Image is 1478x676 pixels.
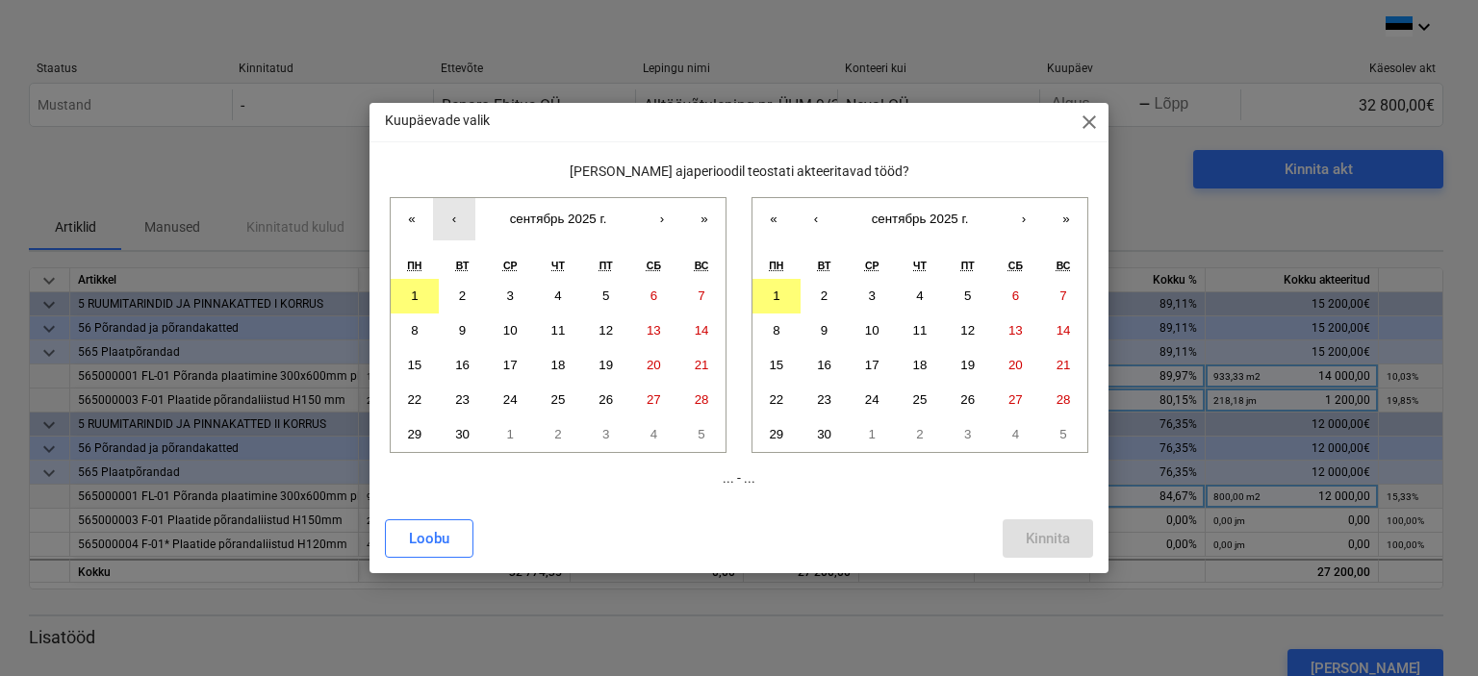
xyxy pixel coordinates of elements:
[769,427,783,441] abbr: 29 сентября 2025 г.
[916,427,923,441] abbr: 2 октября 2025 г.
[944,279,992,313] button: 5 сентября 2025 г.
[551,392,566,407] abbr: 25 сентября 2025 г.
[1039,279,1087,313] button: 7 сентября 2025 г.
[503,392,518,407] abbr: 24 сентября 2025 г.
[641,198,683,240] button: ›
[1039,383,1087,417] button: 28 сентября 2025 г.
[647,323,661,338] abbr: 13 сентября 2025 г.
[534,383,582,417] button: 25 сентября 2025 г.
[817,427,831,441] abbr: 30 сентября 2025 г.
[848,417,896,452] button: 1 октября 2025 г.
[630,313,678,348] button: 13 сентября 2025 г.
[599,358,613,372] abbr: 19 сентября 2025 г.
[385,468,1093,488] p: ... - ...
[992,313,1040,348] button: 13 сентября 2025 г.
[752,348,801,383] button: 15 сентября 2025 г.
[837,198,1003,240] button: сентябрь 2025 г.
[582,417,630,452] button: 3 октября 2025 г.
[1078,111,1101,134] span: close
[1039,348,1087,383] button: 21 сентября 2025 г.
[992,348,1040,383] button: 20 сентября 2025 г.
[848,348,896,383] button: 17 сентября 2025 г.
[801,279,849,313] button: 2 сентября 2025 г.
[534,313,582,348] button: 11 сентября 2025 г.
[683,198,726,240] button: »
[602,288,609,303] abbr: 5 сентября 2025 г.
[773,323,779,338] abbr: 8 сентября 2025 г.
[795,198,837,240] button: ‹
[992,279,1040,313] button: 6 сентября 2025 г.
[801,383,849,417] button: 23 сентября 2025 г.
[752,313,801,348] button: 8 сентября 2025 г.
[409,526,449,551] div: Loobu
[630,348,678,383] button: 20 сентября 2025 г.
[848,383,896,417] button: 24 сентября 2025 г.
[964,288,971,303] abbr: 5 сентября 2025 г.
[1012,288,1019,303] abbr: 6 сентября 2025 г.
[865,260,879,271] abbr: среда
[872,212,969,226] span: сентябрь 2025 г.
[647,260,661,271] abbr: суббота
[486,313,534,348] button: 10 сентября 2025 г.
[801,313,849,348] button: 9 сентября 2025 г.
[385,519,473,558] button: Loobu
[769,392,783,407] abbr: 22 сентября 2025 г.
[916,288,923,303] abbr: 4 сентября 2025 г.
[698,288,704,303] abbr: 7 сентября 2025 г.
[411,288,418,303] abbr: 1 сентября 2025 г.
[801,417,849,452] button: 30 сентября 2025 г.
[1039,417,1087,452] button: 5 октября 2025 г.
[869,427,876,441] abbr: 1 октября 2025 г.
[582,313,630,348] button: 12 сентября 2025 г.
[865,323,879,338] abbr: 10 сентября 2025 г.
[647,358,661,372] abbr: 20 сентября 2025 г.
[865,358,879,372] abbr: 17 сентября 2025 г.
[455,358,470,372] abbr: 16 сентября 2025 г.
[554,427,561,441] abbr: 2 октября 2025 г.
[534,348,582,383] button: 18 сентября 2025 г.
[486,417,534,452] button: 1 октября 2025 г.
[407,260,421,271] abbr: понедельник
[1003,198,1045,240] button: ›
[475,198,641,240] button: сентябрь 2025 г.
[385,162,1093,182] p: [PERSON_NAME] ajaperioodil teostati akteeritavad tööd?
[486,348,534,383] button: 17 сентября 2025 г.
[1059,288,1066,303] abbr: 7 сентября 2025 г.
[677,417,726,452] button: 5 октября 2025 г.
[582,279,630,313] button: 5 сентября 2025 г.
[695,323,709,338] abbr: 14 сентября 2025 г.
[459,288,466,303] abbr: 2 сентября 2025 г.
[865,392,879,407] abbr: 24 сентября 2025 г.
[801,348,849,383] button: 16 сентября 2025 г.
[695,392,709,407] abbr: 28 сентября 2025 г.
[1057,260,1071,271] abbr: воскресенье
[582,383,630,417] button: 26 сентября 2025 г.
[385,111,490,131] p: Kuupäevade valik
[752,279,801,313] button: 1 сентября 2025 г.
[944,383,992,417] button: 26 сентября 2025 г.
[695,358,709,372] abbr: 21 сентября 2025 г.
[439,313,487,348] button: 9 сентября 2025 г.
[439,348,487,383] button: 16 сентября 2025 г.
[650,427,657,441] abbr: 4 октября 2025 г.
[960,358,975,372] abbr: 19 сентября 2025 г.
[913,392,928,407] abbr: 25 сентября 2025 г.
[551,358,566,372] abbr: 18 сентября 2025 г.
[773,288,779,303] abbr: 1 сентября 2025 г.
[507,427,514,441] abbr: 1 октября 2025 г.
[439,383,487,417] button: 23 сентября 2025 г.
[503,260,518,271] abbr: среда
[896,383,944,417] button: 25 сентября 2025 г.
[486,279,534,313] button: 3 сентября 2025 г.
[647,392,661,407] abbr: 27 сентября 2025 г.
[817,358,831,372] abbr: 16 сентября 2025 г.
[503,323,518,338] abbr: 10 сентября 2025 г.
[896,417,944,452] button: 2 октября 2025 г.
[599,260,613,271] abbr: пятница
[752,417,801,452] button: 29 сентября 2025 г.
[695,260,709,271] abbr: воскресенье
[510,212,607,226] span: сентябрь 2025 г.
[582,348,630,383] button: 19 сентября 2025 г.
[551,260,565,271] abbr: четверг
[896,313,944,348] button: 11 сентября 2025 г.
